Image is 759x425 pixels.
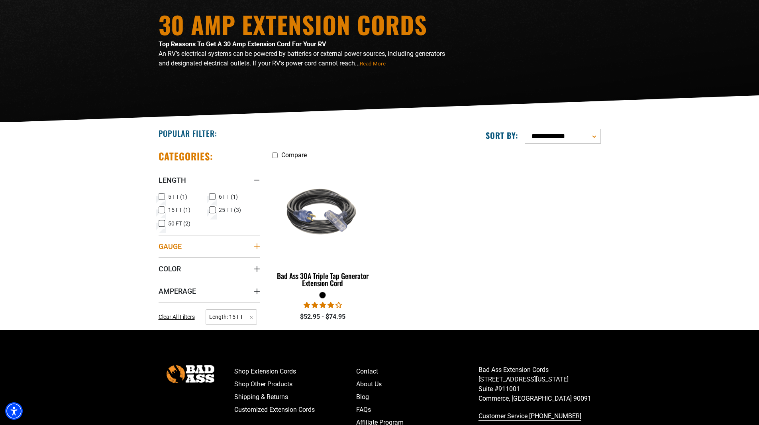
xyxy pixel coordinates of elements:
a: black Bad Ass 30A Triple Tap Generator Extension Cord [272,163,374,291]
a: Shop Extension Cords [234,365,357,378]
img: black [273,167,373,259]
span: Length [159,176,186,185]
a: Blog [356,391,479,403]
div: Bad Ass 30A Triple Tap Generator Extension Cord [272,272,374,287]
a: call 833-674-1699 [479,410,601,423]
span: Clear All Filters [159,314,195,320]
a: About Us [356,378,479,391]
span: Gauge [159,242,182,251]
summary: Length [159,169,260,191]
span: Amperage [159,287,196,296]
a: Shipping & Returns [234,391,357,403]
p: An RV’s electrical systems can be powered by batteries or external power sources, including gener... [159,49,449,68]
a: Clear All Filters [159,313,198,321]
summary: Color [159,257,260,280]
summary: Gauge [159,235,260,257]
h2: Categories: [159,150,214,162]
h1: 30 Amp Extension Cords [159,12,449,36]
a: Shop Other Products [234,378,357,391]
strong: Top Reasons To Get A 30 Amp Extension Cord For Your RV [159,40,326,48]
a: Length: 15 FT [206,313,257,320]
span: 6 FT (1) [219,194,238,200]
h2: Popular Filter: [159,128,217,138]
span: Compare [281,151,307,159]
div: $52.95 - $74.95 [272,312,374,322]
span: 50 FT (2) [168,221,190,226]
span: 4.00 stars [304,301,342,309]
div: Accessibility Menu [5,402,23,420]
a: Customized Extension Cords [234,403,357,416]
span: Color [159,264,181,273]
span: 15 FT (1) [168,207,190,213]
img: Bad Ass Extension Cords [167,365,214,383]
span: 25 FT (3) [219,207,241,213]
a: FAQs [356,403,479,416]
span: Read More [360,61,386,67]
span: 5 FT (1) [168,194,187,200]
span: Length: 15 FT [206,309,257,325]
summary: Amperage [159,280,260,302]
label: Sort by: [486,130,518,140]
a: Contact [356,365,479,378]
p: Bad Ass Extension Cords [STREET_ADDRESS][US_STATE] Suite #911001 Commerce, [GEOGRAPHIC_DATA] 90091 [479,365,601,403]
